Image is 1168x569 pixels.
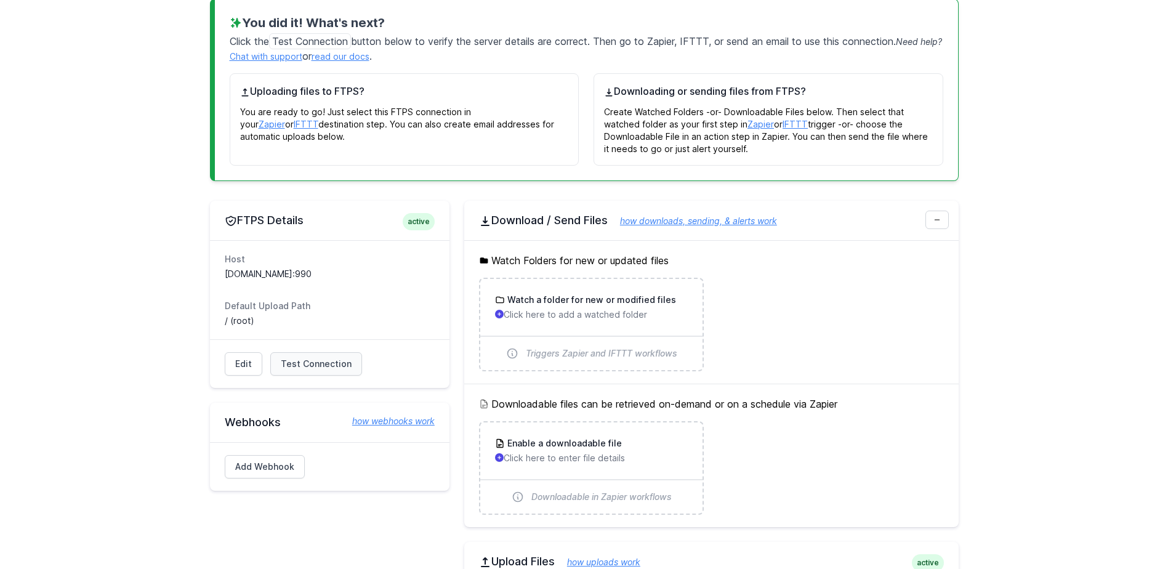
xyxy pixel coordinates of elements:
h5: Watch Folders for new or updated files [479,253,944,268]
dt: Default Upload Path [225,300,435,312]
h3: Watch a folder for new or modified files [505,294,676,306]
dt: Host [225,253,435,265]
p: Click here to enter file details [495,452,688,464]
a: how uploads work [555,557,640,567]
p: Click here to add a watched folder [495,309,688,321]
span: active [403,213,435,230]
dd: [DOMAIN_NAME]:990 [225,268,435,280]
a: how downloads, sending, & alerts work [608,216,777,226]
h5: Downloadable files can be retrieved on-demand or on a schedule via Zapier [479,397,944,411]
a: IFTTT [783,119,808,129]
span: Need help? [896,36,942,47]
a: Test Connection [270,352,362,376]
h2: Upload Files [479,554,944,569]
a: Chat with support [230,51,302,62]
a: IFTTT [294,119,318,129]
p: Click the button below to verify the server details are correct. Then go to Zapier, IFTTT, or sen... [230,31,943,63]
h3: Enable a downloadable file [505,437,622,450]
span: Test Connection [281,358,352,370]
a: Edit [225,352,262,376]
a: read our docs [312,51,369,62]
p: Create Watched Folders -or- Downloadable Files below. Then select that watched folder as your fir... [604,99,933,155]
h2: Webhooks [225,415,435,430]
h3: You did it! What's next? [230,14,943,31]
a: how webhooks work [340,415,435,427]
a: Zapier [747,119,774,129]
a: Zapier [259,119,285,129]
span: Triggers Zapier and IFTTT workflows [526,347,677,360]
h4: Downloading or sending files from FTPS? [604,84,933,99]
a: Enable a downloadable file Click here to enter file details Downloadable in Zapier workflows [480,422,703,514]
h4: Uploading files to FTPS? [240,84,569,99]
span: Downloadable in Zapier workflows [531,491,672,503]
a: Watch a folder for new or modified files Click here to add a watched folder Triggers Zapier and I... [480,279,703,370]
h2: FTPS Details [225,213,435,228]
span: Test Connection [269,33,351,49]
dd: / (root) [225,315,435,327]
h2: Download / Send Files [479,213,944,228]
p: You are ready to go! Just select this FTPS connection in your or destination step. You can also c... [240,99,569,143]
a: Add Webhook [225,455,305,478]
